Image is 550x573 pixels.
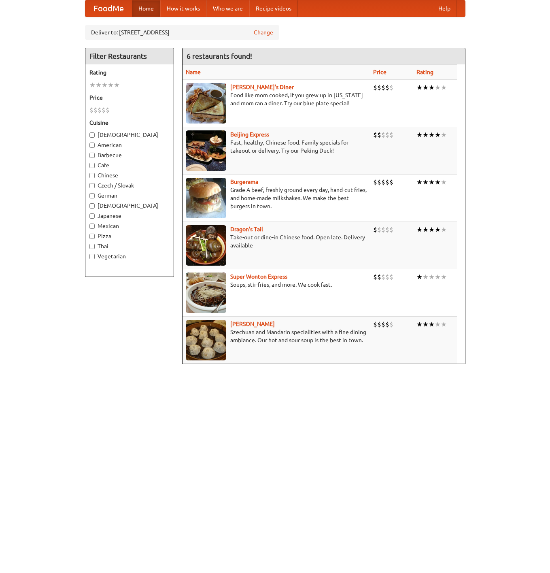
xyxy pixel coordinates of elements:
[389,130,393,139] li: $
[389,320,393,329] li: $
[423,225,429,234] li: ★
[89,171,170,179] label: Chinese
[377,83,381,92] li: $
[89,234,95,239] input: Pizza
[230,226,263,232] a: Dragon's Tail
[429,273,435,281] li: ★
[377,320,381,329] li: $
[441,273,447,281] li: ★
[186,178,226,218] img: burgerama.jpg
[230,321,275,327] a: [PERSON_NAME]
[416,273,423,281] li: ★
[230,131,269,138] a: Beijing Express
[89,222,170,230] label: Mexican
[102,81,108,89] li: ★
[432,0,457,17] a: Help
[206,0,249,17] a: Who we are
[89,161,170,169] label: Cafe
[435,130,441,139] li: ★
[160,0,206,17] a: How it works
[381,130,385,139] li: $
[89,151,170,159] label: Barbecue
[416,130,423,139] li: ★
[423,83,429,92] li: ★
[89,213,95,219] input: Japanese
[373,130,377,139] li: $
[230,179,258,185] a: Burgerama
[89,232,170,240] label: Pizza
[249,0,298,17] a: Recipe videos
[89,192,170,200] label: German
[186,281,367,289] p: Soups, stir-fries, and more. We cook fast.
[89,68,170,77] h5: Rating
[89,181,170,190] label: Czech / Slovak
[373,225,377,234] li: $
[108,81,114,89] li: ★
[377,225,381,234] li: $
[89,81,96,89] li: ★
[435,320,441,329] li: ★
[89,106,93,115] li: $
[106,106,110,115] li: $
[389,273,393,281] li: $
[89,132,95,138] input: [DEMOGRAPHIC_DATA]
[230,273,287,280] a: Super Wonton Express
[441,178,447,187] li: ★
[429,320,435,329] li: ★
[85,48,174,64] h4: Filter Restaurants
[423,320,429,329] li: ★
[186,233,367,249] p: Take-out or dine-in Chinese food. Open late. Delivery available
[423,178,429,187] li: ★
[186,130,226,171] img: beijing.jpg
[89,252,170,260] label: Vegetarian
[89,242,170,250] label: Thai
[89,141,170,149] label: American
[186,91,367,107] p: Food like mom cooked, if you grew up in [US_STATE] and mom ran a diner. Try our blue plate special!
[389,178,393,187] li: $
[186,328,367,344] p: Szechuan and Mandarin specialities with a fine dining ambiance. Our hot and sour soup is the best...
[89,94,170,102] h5: Price
[186,320,226,360] img: shandong.jpg
[429,83,435,92] li: ★
[381,273,385,281] li: $
[385,83,389,92] li: $
[89,203,95,209] input: [DEMOGRAPHIC_DATA]
[186,138,367,155] p: Fast, healthy, Chinese food. Family specials for takeout or delivery. Try our Peking Duck!
[416,69,433,75] a: Rating
[373,273,377,281] li: $
[85,25,279,40] div: Deliver to: [STREET_ADDRESS]
[373,178,377,187] li: $
[230,84,294,90] a: [PERSON_NAME]'s Diner
[102,106,106,115] li: $
[373,83,377,92] li: $
[377,178,381,187] li: $
[89,173,95,178] input: Chinese
[186,69,201,75] a: Name
[389,83,393,92] li: $
[441,225,447,234] li: ★
[187,52,252,60] ng-pluralize: 6 restaurants found!
[435,225,441,234] li: ★
[389,225,393,234] li: $
[89,163,95,168] input: Cafe
[114,81,120,89] li: ★
[441,320,447,329] li: ★
[254,28,273,36] a: Change
[385,320,389,329] li: $
[435,273,441,281] li: ★
[132,0,160,17] a: Home
[377,130,381,139] li: $
[441,83,447,92] li: ★
[89,212,170,220] label: Japanese
[89,143,95,148] input: American
[89,224,95,229] input: Mexican
[429,130,435,139] li: ★
[89,183,95,188] input: Czech / Slovak
[98,106,102,115] li: $
[89,254,95,259] input: Vegetarian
